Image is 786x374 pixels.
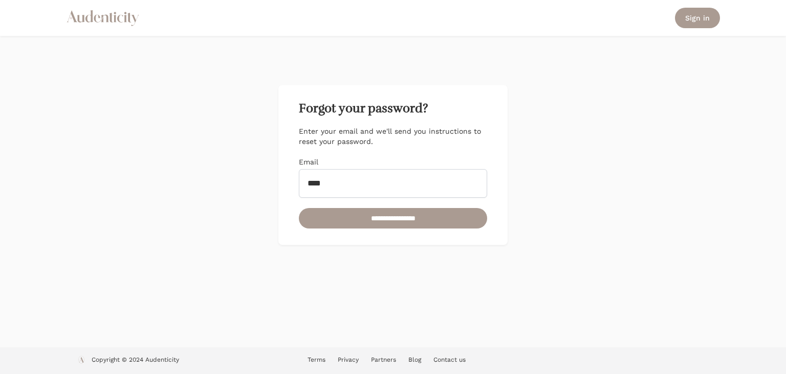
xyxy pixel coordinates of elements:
a: Privacy [338,356,359,363]
a: Terms [308,356,325,363]
p: Copyright © 2024 Audenticity [92,356,179,366]
a: Blog [408,356,421,363]
h2: Forgot your password? [299,101,487,116]
a: Sign in [675,8,720,28]
p: Enter your email and we'll send you instructions to reset your password. [299,126,487,147]
a: Contact us [433,356,466,363]
a: Partners [371,356,396,363]
label: Email [299,158,318,166]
